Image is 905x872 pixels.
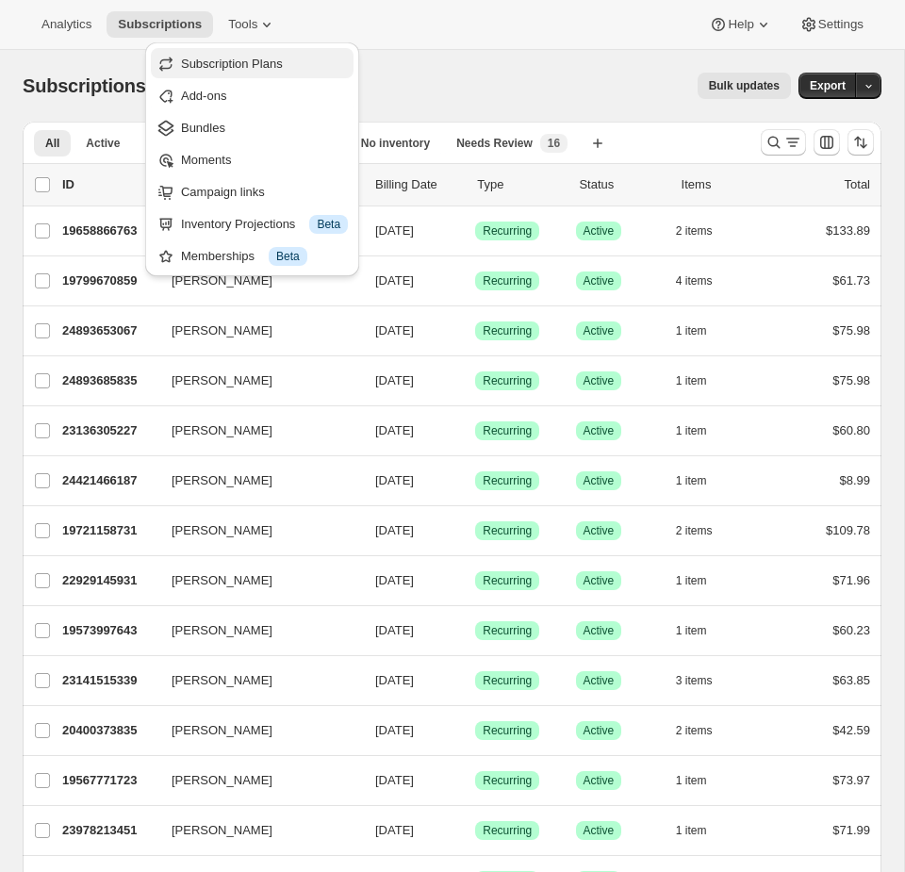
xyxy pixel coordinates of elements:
[62,222,156,240] p: 19658866763
[584,523,615,538] span: Active
[584,773,615,788] span: Active
[832,273,870,288] span: $61.73
[832,573,870,587] span: $71.96
[172,671,272,690] span: [PERSON_NAME]
[62,817,870,844] div: 23978213451[PERSON_NAME][DATE]SuccessRecurringSuccessActive1 item$71.99
[375,473,414,487] span: [DATE]
[676,418,728,444] button: 1 item
[62,518,870,544] div: 19721158731[PERSON_NAME][DATE]SuccessRecurringSuccessActive2 items$109.78
[375,823,414,837] span: [DATE]
[172,621,272,640] span: [PERSON_NAME]
[23,75,146,96] span: Subscriptions
[676,723,713,738] span: 2 items
[676,273,713,288] span: 4 items
[788,11,875,38] button: Settings
[584,373,615,388] span: Active
[375,323,414,337] span: [DATE]
[483,723,532,738] span: Recurring
[62,418,870,444] div: 23136305227[PERSON_NAME][DATE]SuccessRecurringSuccessActive1 item$60.80
[317,217,340,232] span: Beta
[375,773,414,787] span: [DATE]
[698,11,783,38] button: Help
[483,423,532,438] span: Recurring
[483,223,532,239] span: Recurring
[761,129,806,156] button: Search and filter results
[62,521,156,540] p: 19721158731
[584,573,615,588] span: Active
[62,471,156,490] p: 24421466187
[62,667,870,694] div: 23141515339[PERSON_NAME][DATE]SuccessRecurringSuccessActive3 items$63.85
[456,136,533,151] span: Needs Review
[584,673,615,688] span: Active
[172,471,272,490] span: [PERSON_NAME]
[62,321,156,340] p: 24893653067
[375,573,414,587] span: [DATE]
[676,673,713,688] span: 3 items
[375,623,414,637] span: [DATE]
[181,215,348,234] div: Inventory Projections
[375,723,414,737] span: [DATE]
[847,129,874,156] button: Sort the results
[160,616,349,646] button: [PERSON_NAME]
[676,667,733,694] button: 3 items
[375,273,414,288] span: [DATE]
[584,723,615,738] span: Active
[832,373,870,387] span: $75.98
[160,416,349,446] button: [PERSON_NAME]
[826,223,870,238] span: $133.89
[45,136,59,151] span: All
[151,176,354,206] button: Campaign links
[584,423,615,438] span: Active
[151,208,354,239] button: Inventory Projections
[172,321,272,340] span: [PERSON_NAME]
[483,573,532,588] span: Recurring
[160,765,349,796] button: [PERSON_NAME]
[483,623,532,638] span: Recurring
[676,223,713,239] span: 2 items
[181,89,226,103] span: Add-ons
[839,473,870,487] span: $8.99
[845,175,870,194] p: Total
[814,129,840,156] button: Customize table column order and visibility
[810,78,846,93] span: Export
[86,136,120,151] span: Active
[62,175,870,194] div: IDCustomerBilling DateTypeStatusItemsTotal
[832,773,870,787] span: $73.97
[584,473,615,488] span: Active
[548,136,560,151] span: 16
[676,717,733,744] button: 2 items
[172,371,272,390] span: [PERSON_NAME]
[375,175,462,194] p: Billing Date
[118,17,202,32] span: Subscriptions
[30,11,103,38] button: Analytics
[584,623,615,638] span: Active
[62,568,870,594] div: 22929145931[PERSON_NAME][DATE]SuccessRecurringSuccessActive1 item$71.96
[62,175,156,194] p: ID
[172,821,272,840] span: [PERSON_NAME]
[832,823,870,837] span: $71.99
[584,273,615,288] span: Active
[172,771,272,790] span: [PERSON_NAME]
[151,48,354,78] button: Subscription Plans
[160,366,349,396] button: [PERSON_NAME]
[62,268,870,294] div: 19799670859[PERSON_NAME][DATE]SuccessRecurringSuccessActive4 items$61.73
[375,523,414,537] span: [DATE]
[676,218,733,244] button: 2 items
[709,78,780,93] span: Bulk updates
[676,473,707,488] span: 1 item
[682,175,768,194] div: Items
[62,717,870,744] div: 20400373835[PERSON_NAME][DATE]SuccessRecurringSuccessActive2 items$42.59
[826,523,870,537] span: $109.78
[172,421,272,440] span: [PERSON_NAME]
[676,423,707,438] span: 1 item
[832,323,870,337] span: $75.98
[228,17,257,32] span: Tools
[151,240,354,271] button: Memberships
[832,723,870,737] span: $42.59
[160,716,349,746] button: [PERSON_NAME]
[160,516,349,546] button: [PERSON_NAME]
[483,823,532,838] span: Recurring
[62,368,870,394] div: 24893685835[PERSON_NAME][DATE]SuccessRecurringSuccessActive1 item$75.98
[62,571,156,590] p: 22929145931
[62,621,156,640] p: 19573997643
